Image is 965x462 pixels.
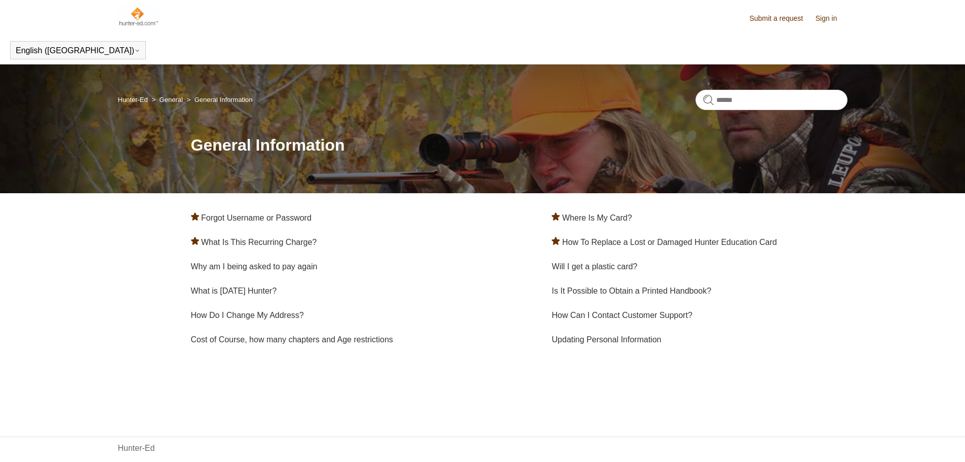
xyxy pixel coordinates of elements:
[552,212,560,221] svg: Promoted article
[184,96,252,103] li: General Information
[191,212,199,221] svg: Promoted article
[191,311,304,319] a: How Do I Change My Address?
[749,13,813,24] a: Submit a request
[191,237,199,245] svg: Promoted article
[816,13,847,24] a: Sign in
[118,96,150,103] li: Hunter-Ed
[160,96,183,103] a: General
[118,96,148,103] a: Hunter-Ed
[191,133,847,157] h1: General Information
[191,262,318,271] a: Why am I being asked to pay again
[552,335,661,344] a: Updating Personal Information
[562,214,632,222] a: Where Is My Card?
[191,287,277,295] a: What is [DATE] Hunter?
[552,262,637,271] a: Will I get a plastic card?
[562,238,777,246] a: How To Replace a Lost or Damaged Hunter Education Card
[552,287,711,295] a: Is It Possible to Obtain a Printed Handbook?
[118,6,159,26] img: Hunter-Ed Help Center home page
[191,335,393,344] a: Cost of Course, how many chapters and Age restrictions
[118,442,155,454] a: Hunter-Ed
[201,238,317,246] a: What Is This Recurring Charge?
[16,46,140,55] button: English ([GEOGRAPHIC_DATA])
[201,214,312,222] a: Forgot Username or Password
[149,96,184,103] li: General
[552,311,692,319] a: How Can I Contact Customer Support?
[552,237,560,245] svg: Promoted article
[195,96,253,103] a: General Information
[696,90,847,110] input: Search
